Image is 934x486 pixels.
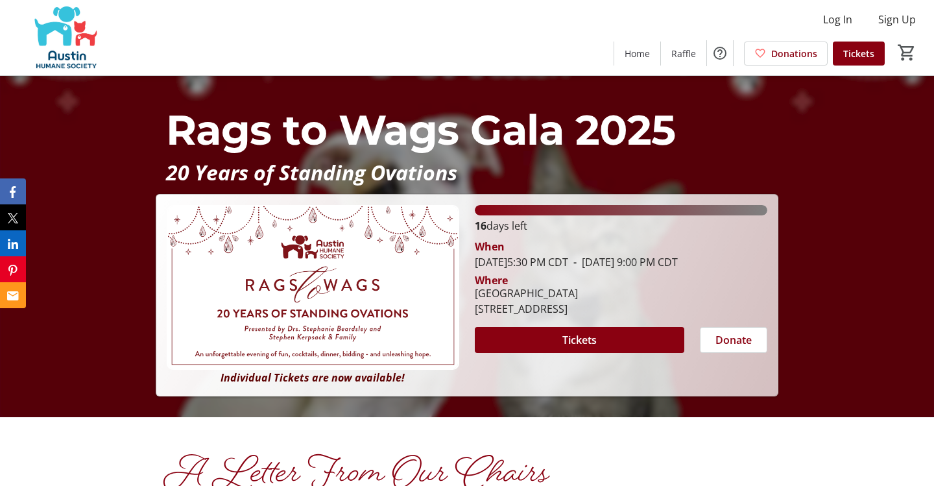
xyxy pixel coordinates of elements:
[868,9,926,30] button: Sign Up
[661,42,706,66] a: Raffle
[475,218,767,234] p: days left
[895,41,918,64] button: Cart
[568,255,582,269] span: -
[8,5,123,70] img: Austin Humane Society's Logo
[475,219,486,233] span: 16
[167,205,459,370] img: Campaign CTA Media Photo
[833,42,885,66] a: Tickets
[568,255,678,269] span: [DATE] 9:00 PM CDT
[166,99,768,161] p: Rags to Wags Gala 2025
[475,327,684,353] button: Tickets
[475,275,508,286] div: Where
[744,42,828,66] a: Donations
[221,371,405,385] em: Individual Tickets are now available!
[700,327,767,353] button: Donate
[878,12,916,27] span: Sign Up
[475,239,505,254] div: When
[625,47,650,60] span: Home
[166,158,457,186] em: 20 Years of Standing Ovations
[475,205,767,215] div: 100% of fundraising goal reached
[475,301,578,317] div: [STREET_ADDRESS]
[475,286,578,301] div: [GEOGRAPHIC_DATA]
[715,332,752,348] span: Donate
[562,332,597,348] span: Tickets
[823,12,852,27] span: Log In
[813,9,863,30] button: Log In
[671,47,696,60] span: Raffle
[614,42,660,66] a: Home
[843,47,874,60] span: Tickets
[707,40,733,66] button: Help
[475,255,568,269] span: [DATE] 5:30 PM CDT
[771,47,817,60] span: Donations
